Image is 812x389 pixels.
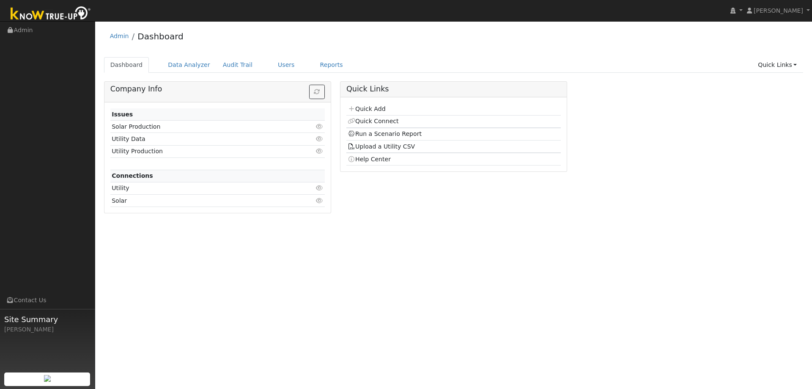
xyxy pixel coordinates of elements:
[348,130,422,137] a: Run a Scenario Report
[6,5,95,24] img: Know True-Up
[316,124,324,130] i: Click to view
[110,182,290,194] td: Utility
[348,156,391,163] a: Help Center
[346,85,561,94] h5: Quick Links
[104,57,149,73] a: Dashboard
[348,105,385,112] a: Quick Add
[162,57,217,73] a: Data Analyzer
[217,57,259,73] a: Audit Trail
[44,375,51,382] img: retrieve
[272,57,301,73] a: Users
[754,7,803,14] span: [PERSON_NAME]
[314,57,349,73] a: Reports
[316,136,324,142] i: Click to view
[348,143,415,150] a: Upload a Utility CSV
[316,198,324,204] i: Click to view
[752,57,803,73] a: Quick Links
[110,121,290,133] td: Solar Production
[316,148,324,154] i: Click to view
[112,172,153,179] strong: Connections
[348,118,398,124] a: Quick Connect
[110,85,325,94] h5: Company Info
[110,195,290,207] td: Solar
[110,145,290,157] td: Utility Production
[112,111,133,118] strong: Issues
[110,33,129,39] a: Admin
[4,325,91,334] div: [PERSON_NAME]
[137,31,184,41] a: Dashboard
[316,185,324,191] i: Click to view
[110,133,290,145] td: Utility Data
[4,314,91,325] span: Site Summary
